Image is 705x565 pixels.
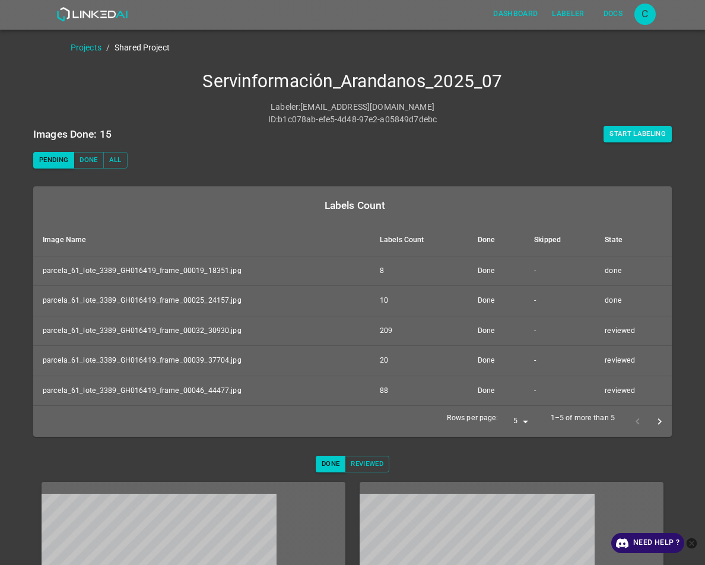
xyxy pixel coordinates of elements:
[33,126,112,142] h6: Images Done: 15
[33,346,370,376] td: parcela_61_lote_3389_GH016419_frame_00039_37704.jpg
[33,224,370,256] th: Image Name
[33,376,370,406] td: parcela_61_lote_3389_GH016419_frame_00046_44477.jpg
[33,286,370,316] td: parcela_61_lote_3389_GH016419_frame_00025_24157.jpg
[115,42,170,54] p: Shared Project
[271,101,300,113] p: Labeler :
[103,152,128,169] button: All
[684,533,699,553] button: close-help
[488,4,542,24] button: Dashboard
[468,346,525,376] td: Done
[525,376,595,406] td: -
[370,256,468,286] td: 8
[525,286,595,316] td: -
[33,256,370,286] td: parcela_61_lote_3389_GH016419_frame_00019_18351.jpg
[300,101,434,113] p: [EMAIL_ADDRESS][DOMAIN_NAME]
[468,376,525,406] td: Done
[595,346,672,376] td: reviewed
[468,316,525,346] td: Done
[594,4,632,24] button: Docs
[106,42,110,54] li: /
[545,2,591,26] a: Labeler
[370,286,468,316] td: 10
[278,113,437,126] p: b1c078ab-efe5-4d48-97e2-a05849d7debc
[468,224,525,256] th: Done
[486,2,545,26] a: Dashboard
[33,71,672,93] h4: Servinformación_Arandanos_2025_07
[468,256,525,286] td: Done
[370,376,468,406] td: 88
[74,152,103,169] button: Done
[604,126,672,142] button: Start Labeling
[370,346,468,376] td: 20
[447,413,498,424] p: Rows per page:
[551,413,615,424] p: 1–5 of more than 5
[33,316,370,346] td: parcela_61_lote_3389_GH016419_frame_00032_30930.jpg
[503,414,532,430] div: 5
[316,456,345,472] button: Done
[71,43,101,52] a: Projects
[370,224,468,256] th: Labels Count
[595,256,672,286] td: done
[525,256,595,286] td: -
[525,224,595,256] th: Skipped
[634,4,656,25] div: C
[43,197,667,214] div: Labels Count
[611,533,684,553] a: Need Help ?
[33,152,74,169] button: Pending
[525,316,595,346] td: -
[56,7,128,21] img: LinkedAI
[525,346,595,376] td: -
[370,316,468,346] td: 209
[547,4,589,24] button: Labeler
[595,376,672,406] td: reviewed
[595,316,672,346] td: reviewed
[345,456,389,472] button: Reviewed
[595,286,672,316] td: done
[649,411,671,433] button: next page
[268,113,278,126] p: ID :
[71,42,705,54] nav: breadcrumb
[634,4,656,25] button: Open settings
[592,2,634,26] a: Docs
[595,224,672,256] th: State
[468,286,525,316] td: Done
